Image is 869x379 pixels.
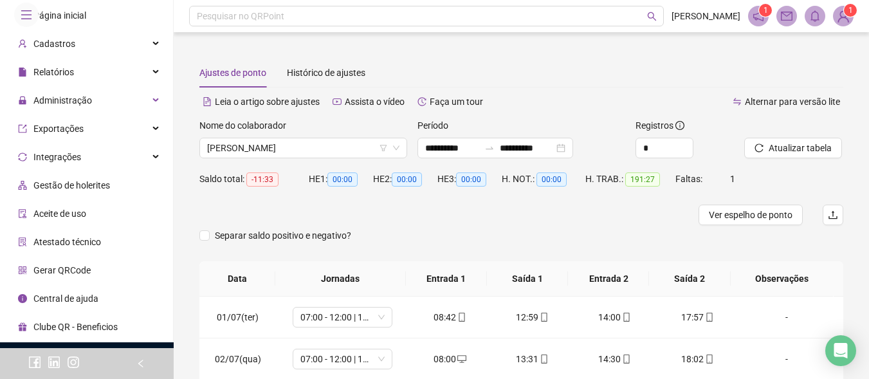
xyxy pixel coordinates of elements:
[392,172,422,187] span: 00:00
[33,124,84,134] span: Exportações
[275,261,406,297] th: Jornadas
[753,10,764,22] span: notification
[487,261,568,297] th: Saída 1
[33,10,86,21] span: Página inicial
[621,313,631,322] span: mobile
[744,138,842,158] button: Atualizar tabela
[484,143,495,153] span: to
[484,143,495,153] span: swap-right
[33,67,74,77] span: Relatórios
[419,310,481,324] div: 08:42
[18,266,27,275] span: qrcode
[584,310,646,324] div: 14:00
[502,310,563,324] div: 12:59
[33,265,91,275] span: Gerar QRCode
[621,355,631,364] span: mobile
[300,308,385,327] span: 07:00 - 12:00 | 13:00 - 17:00
[456,355,466,364] span: desktop
[217,312,259,322] span: 01/07(ter)
[625,172,660,187] span: 191:27
[769,141,832,155] span: Atualizar tabela
[731,261,834,297] th: Observações
[373,172,437,187] div: HE 2:
[18,237,27,246] span: solution
[215,97,320,107] span: Leia o artigo sobre ajustes
[745,97,840,107] span: Alternar para versão lite
[18,124,27,133] span: export
[699,205,803,225] button: Ver espelho de ponto
[417,97,426,106] span: history
[536,172,567,187] span: 00:00
[502,172,585,187] div: H. NOT.:
[502,352,563,366] div: 13:31
[67,356,80,369] span: instagram
[419,352,481,366] div: 08:00
[199,261,275,297] th: Data
[704,355,714,364] span: mobile
[755,143,764,153] span: reload
[345,97,405,107] span: Assista o vídeo
[730,174,735,184] span: 1
[392,144,400,152] span: down
[584,352,646,366] div: 14:30
[636,118,684,133] span: Registros
[33,180,110,190] span: Gestão de holerites
[18,294,27,303] span: info-circle
[203,97,212,106] span: file-text
[207,138,399,158] span: MARIA SILVANA DE LUCENA PEREIRA
[33,152,81,162] span: Integrações
[749,310,825,324] div: -
[33,237,101,247] span: Atestado técnico
[28,356,41,369] span: facebook
[417,118,457,133] label: Período
[666,352,728,366] div: 18:02
[309,172,373,187] div: HE 1:
[585,172,675,187] div: H. TRAB.:
[18,153,27,162] span: sync
[33,293,98,304] span: Central de ajuda
[666,310,728,324] div: 17:57
[437,172,502,187] div: HE 3:
[844,4,857,17] sup: Atualize o seu contato no menu Meus Dados
[33,322,118,332] span: Clube QR - Beneficios
[48,356,60,369] span: linkedin
[809,10,821,22] span: bell
[675,174,704,184] span: Faltas:
[18,322,27,331] span: gift
[675,121,684,130] span: info-circle
[709,208,792,222] span: Ver espelho de ponto
[538,355,549,364] span: mobile
[215,354,261,364] span: 02/07(qua)
[456,172,486,187] span: 00:00
[825,335,856,366] div: Open Intercom Messenger
[21,9,32,21] span: menu
[733,97,742,106] span: swap
[456,313,466,322] span: mobile
[300,349,385,369] span: 07:00 - 12:00 | 13:00 - 17:00
[327,172,358,187] span: 00:00
[18,96,27,105] span: lock
[199,172,309,187] div: Saldo total:
[246,172,279,187] span: -11:33
[33,39,75,49] span: Cadastros
[741,272,823,286] span: Observações
[18,39,27,48] span: user-add
[568,261,649,297] th: Entrada 2
[199,68,266,78] span: Ajustes de ponto
[430,97,483,107] span: Faça um tour
[759,4,772,17] sup: 1
[18,181,27,190] span: apartment
[136,359,145,368] span: left
[18,68,27,77] span: file
[199,118,295,133] label: Nome do colaborador
[380,144,387,152] span: filter
[828,210,838,220] span: upload
[749,352,825,366] div: -
[764,6,768,15] span: 1
[33,208,86,219] span: Aceite de uso
[704,313,714,322] span: mobile
[647,12,657,21] span: search
[210,228,356,243] span: Separar saldo positivo e negativo?
[672,9,740,23] span: [PERSON_NAME]
[848,6,853,15] span: 1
